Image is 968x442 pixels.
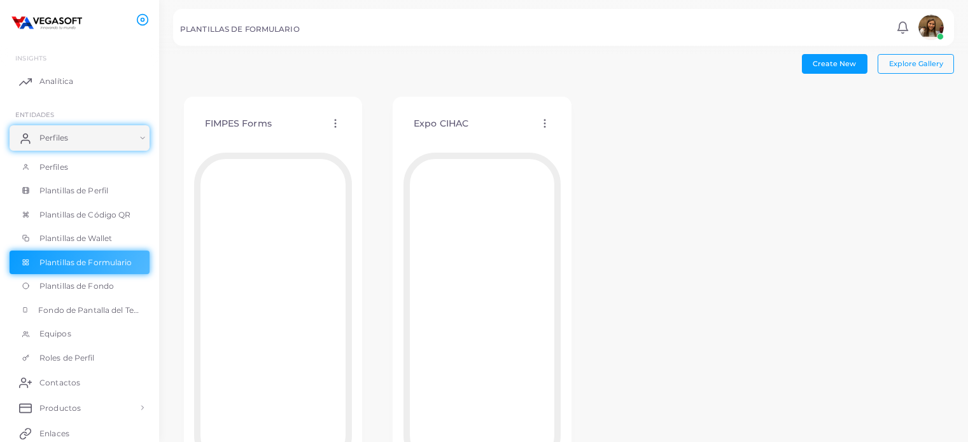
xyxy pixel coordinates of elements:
h4: FIMPES Forms [205,118,272,129]
a: Plantillas de Código QR [10,203,150,227]
a: Perfiles [10,155,150,179]
span: Contactos [39,377,80,389]
a: Plantillas de Fondo [10,274,150,298]
span: Plantillas de Perfil [39,185,108,197]
span: INSIGHTS [15,54,46,62]
h5: PLANTILLAS DE FORMULARIO [180,25,300,34]
a: Plantillas de Perfil [10,179,150,203]
span: Enlaces [39,428,69,439]
span: Roles de Perfil [39,352,95,364]
img: logo [11,12,82,36]
span: Plantillas de Fondo [39,280,114,292]
img: avatar [918,15,944,40]
a: Fondo de Pantalla del Teléfono [10,298,150,322]
span: Perfiles [39,162,68,173]
span: Productos [39,403,81,414]
a: Equipos [10,322,150,346]
a: Perfiles [10,125,150,151]
a: Analítica [10,69,150,94]
button: Explore Gallery [878,54,954,73]
a: avatar [915,15,947,40]
a: Contactos [10,369,150,395]
span: Fondo de Pantalla del Teléfono [38,305,140,316]
span: Create New [813,59,856,68]
h4: Expo CIHAC [414,118,468,129]
a: Roles de Perfil [10,346,150,370]
span: Analítica [39,76,73,87]
a: Productos [10,395,150,420]
a: Plantillas de Formulario [10,251,150,275]
span: Equipos [39,328,71,340]
span: Plantillas de Wallet [39,233,112,244]
a: Plantillas de Wallet [10,226,150,251]
span: ENTIDADES [15,111,54,118]
span: Plantillas de Formulario [39,257,132,268]
button: Create New [802,54,867,73]
span: Plantillas de Código QR [39,209,131,221]
span: Explore Gallery [889,59,943,68]
span: Perfiles [39,132,68,144]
